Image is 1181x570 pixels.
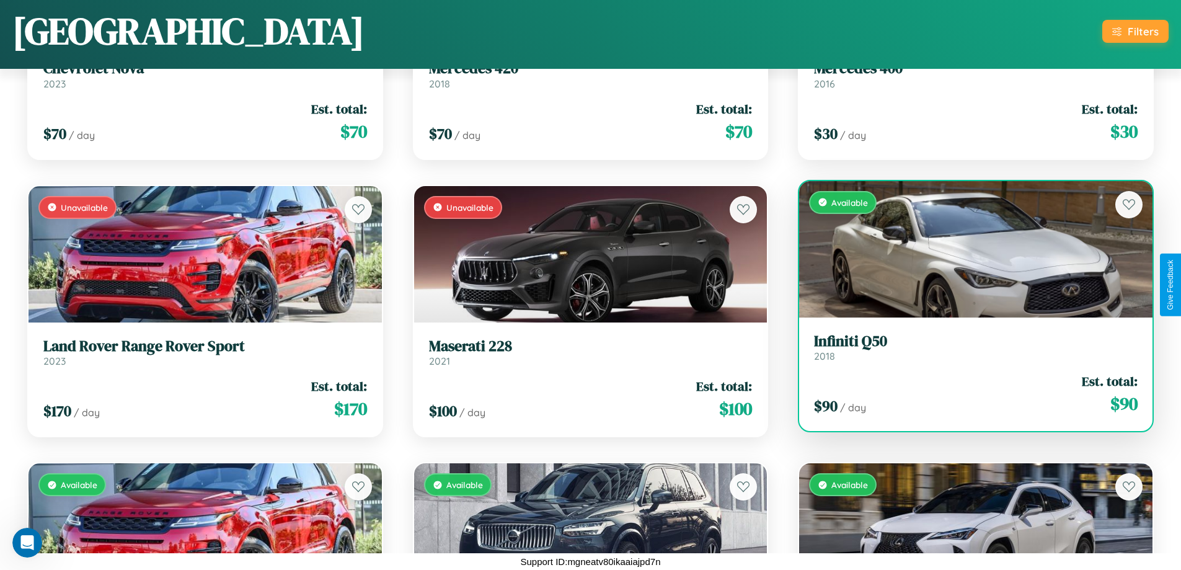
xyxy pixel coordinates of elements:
[12,528,42,558] iframe: Intercom live chat
[814,78,835,90] span: 2016
[696,377,752,395] span: Est. total:
[43,337,367,368] a: Land Rover Range Rover Sport2023
[429,78,450,90] span: 2018
[814,60,1138,78] h3: Mercedes 400
[429,355,450,367] span: 2021
[43,60,367,78] h3: Chevrolet Nova
[1082,100,1138,118] span: Est. total:
[1166,260,1175,310] div: Give Feedback
[719,396,752,421] span: $ 100
[814,332,1138,363] a: Infiniti Q502018
[454,129,480,141] span: / day
[340,119,367,144] span: $ 70
[459,406,485,419] span: / day
[814,60,1138,90] a: Mercedes 4002016
[429,337,753,368] a: Maserati 2282021
[814,396,838,416] span: $ 90
[814,350,835,362] span: 2018
[43,337,367,355] h3: Land Rover Range Rover Sport
[43,401,71,421] span: $ 170
[831,197,868,208] span: Available
[1128,25,1159,38] div: Filters
[429,60,753,78] h3: Mercedes 420
[12,6,365,56] h1: [GEOGRAPHIC_DATA]
[814,123,838,144] span: $ 30
[61,202,108,213] span: Unavailable
[311,100,367,118] span: Est. total:
[334,396,367,421] span: $ 170
[446,202,493,213] span: Unavailable
[521,553,661,570] p: Support ID: mgneatv80ikaaiajpd7n
[814,332,1138,350] h3: Infiniti Q50
[43,60,367,90] a: Chevrolet Nova2023
[1110,119,1138,144] span: $ 30
[429,401,457,421] span: $ 100
[43,123,66,144] span: $ 70
[429,60,753,90] a: Mercedes 4202018
[429,337,753,355] h3: Maserati 228
[43,355,66,367] span: 2023
[74,406,100,419] span: / day
[1082,372,1138,390] span: Est. total:
[725,119,752,144] span: $ 70
[840,129,866,141] span: / day
[311,377,367,395] span: Est. total:
[43,78,66,90] span: 2023
[69,129,95,141] span: / day
[696,100,752,118] span: Est. total:
[446,479,483,490] span: Available
[831,479,868,490] span: Available
[1102,20,1169,43] button: Filters
[429,123,452,144] span: $ 70
[61,479,97,490] span: Available
[1110,391,1138,416] span: $ 90
[840,401,866,414] span: / day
